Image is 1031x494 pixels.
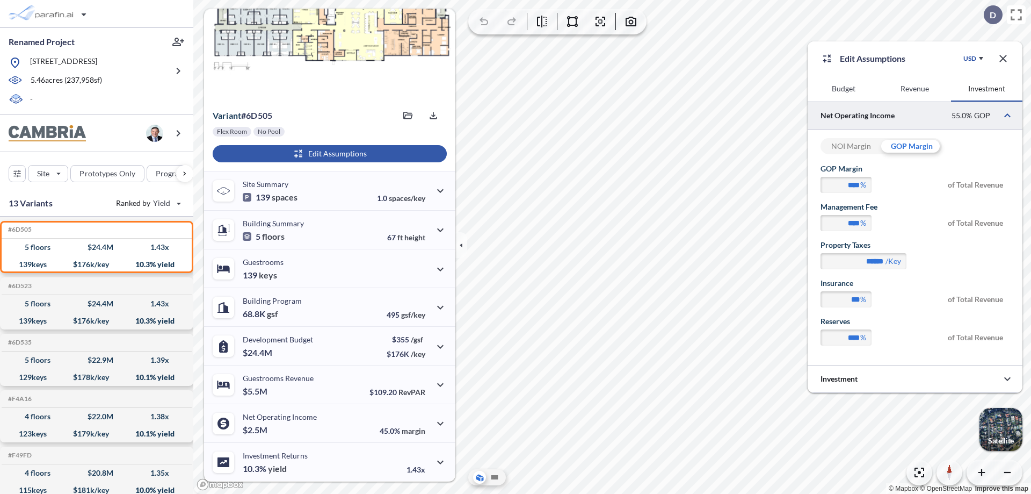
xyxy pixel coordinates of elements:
p: 1.0 [377,194,425,203]
span: of Total Revenue [948,291,1010,316]
p: 68.8K [243,309,278,319]
p: Site Summary [243,180,288,189]
span: of Total Revenue [948,330,1010,354]
h5: Click to copy the code [6,282,32,290]
h5: Click to copy the code [6,339,32,346]
span: gsf [267,309,278,319]
label: Property Taxes [821,240,870,250]
p: $355 [387,335,425,344]
p: Renamed Project [9,36,75,48]
label: Insurance [821,278,853,289]
span: floors [262,231,285,242]
span: Variant [213,110,241,120]
p: Program [156,168,186,179]
h5: Click to copy the code [6,452,32,459]
a: OpenStreetMap [920,485,972,492]
button: Edit Assumptions [213,145,447,162]
span: of Total Revenue [948,177,1010,201]
label: % [860,218,866,228]
span: /key [411,349,425,359]
p: Satellite [988,436,1014,445]
a: Improve this map [975,485,1028,492]
span: /gsf [411,335,423,344]
p: D [990,10,996,20]
p: Building Summary [243,219,304,228]
button: Program [147,165,205,182]
button: Budget [808,76,879,102]
p: Edit Assumptions [840,52,905,65]
p: Investment Returns [243,451,308,460]
p: 5 [243,231,285,242]
p: 10.3% [243,463,287,474]
p: Guestrooms [243,257,284,267]
span: Yield [153,198,171,209]
p: 139 [243,192,297,203]
p: Net Operating Income [243,412,317,421]
p: 45.0% [380,426,425,435]
p: # 6d505 [213,110,272,121]
p: $2.5M [243,425,269,435]
span: spaces [272,192,297,203]
a: Mapbox homepage [197,478,244,491]
p: [STREET_ADDRESS] [30,56,97,69]
h5: Click to copy the code [6,226,32,233]
p: $109.20 [369,388,425,397]
span: margin [402,426,425,435]
button: Ranked by Yield [107,195,188,212]
p: - [30,94,33,106]
button: Revenue [879,76,950,102]
div: USD [963,54,976,63]
p: Development Budget [243,335,313,344]
label: /key [885,256,901,267]
p: 1.43x [406,465,425,474]
button: Investment [951,76,1022,102]
button: Site [28,165,68,182]
span: RevPAR [398,388,425,397]
p: $176K [387,349,425,359]
label: GOP Margin [821,163,862,174]
label: % [860,332,866,343]
p: 139 [243,270,277,281]
p: $5.5M [243,386,269,397]
p: Guestrooms Revenue [243,374,314,383]
span: gsf/key [401,310,425,319]
span: spaces/key [389,194,425,203]
span: keys [259,270,277,281]
p: $24.4M [243,347,274,358]
p: Prototypes Only [79,168,135,179]
p: Flex Room [217,127,247,136]
a: Mapbox [889,485,918,492]
p: 5.46 acres ( 237,958 sf) [31,75,102,87]
button: Switcher ImageSatellite [979,408,1022,451]
label: % [860,294,866,305]
p: Building Program [243,296,302,305]
label: Management Fee [821,202,877,212]
label: Reserves [821,316,850,327]
button: Aerial View [473,471,486,484]
p: 495 [387,310,425,319]
label: % [860,180,866,190]
img: user logo [146,125,163,142]
h5: Click to copy the code [6,395,32,403]
button: Prototypes Only [70,165,144,182]
p: Site [37,168,49,179]
span: ft [397,233,403,242]
div: GOP Margin [881,138,942,154]
div: NOI Margin [821,138,881,154]
img: Switcher Image [979,408,1022,451]
span: height [404,233,425,242]
span: yield [268,463,287,474]
span: of Total Revenue [948,215,1010,239]
img: BrandImage [9,125,86,142]
button: Site Plan [488,471,501,484]
p: 67 [387,233,425,242]
p: No Pool [258,127,280,136]
p: 13 Variants [9,197,53,210]
p: Investment [821,374,858,384]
